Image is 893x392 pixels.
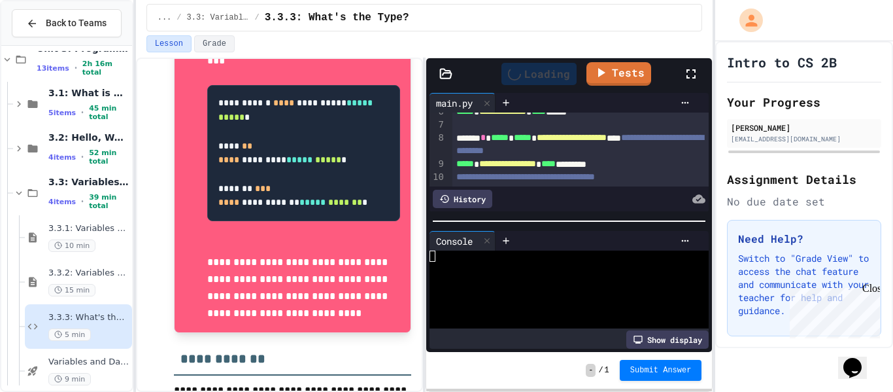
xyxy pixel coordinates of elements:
[430,171,446,184] div: 10
[75,63,77,73] span: •
[48,87,129,99] span: 3.1: What is Code?
[430,93,496,113] div: main.py
[620,360,702,381] button: Submit Answer
[48,357,129,368] span: Variables and Data types - quiz
[48,312,129,323] span: 3.3.3: What's the Type?
[738,231,870,247] h3: Need Help?
[48,153,76,162] span: 4 items
[501,63,577,85] div: Loading
[46,16,107,30] span: Back to Teams
[89,149,129,166] span: 52 min total
[48,373,91,385] span: 9 min
[265,10,409,26] span: 3.3.3: What's the Type?
[430,105,446,118] div: 6
[605,365,609,376] span: 1
[48,268,129,279] span: 3.3.2: Variables and Data Types - Review
[37,64,69,73] span: 13 items
[81,107,84,118] span: •
[5,5,90,83] div: Chat with us now!Close
[177,12,181,23] span: /
[194,35,235,52] button: Grade
[727,53,837,71] h1: Intro to CS 2B
[187,12,250,23] span: 3.3: Variables and Data Types
[430,132,446,158] div: 8
[48,329,91,341] span: 5 min
[48,223,129,234] span: 3.3.1: Variables and Data Types
[48,240,95,252] span: 10 min
[430,118,446,132] div: 7
[82,60,129,77] span: 2h 16m total
[731,122,877,134] div: [PERSON_NAME]
[255,12,260,23] span: /
[598,365,603,376] span: /
[430,96,479,110] div: main.py
[430,231,496,251] div: Console
[630,365,692,376] span: Submit Answer
[48,284,95,296] span: 15 min
[48,132,129,143] span: 3.2: Hello, World!
[48,198,76,206] span: 4 items
[81,196,84,207] span: •
[727,194,881,209] div: No due date set
[81,152,84,162] span: •
[158,12,172,23] span: ...
[784,283,880,338] iframe: chat widget
[146,35,192,52] button: Lesson
[430,158,446,171] div: 9
[726,5,766,35] div: My Account
[89,193,129,210] span: 39 min total
[48,176,129,188] span: 3.3: Variables and Data Types
[838,340,880,379] iframe: chat widget
[727,170,881,188] h2: Assignment Details
[731,134,877,144] div: [EMAIL_ADDRESS][DOMAIN_NAME]
[48,109,76,117] span: 5 items
[626,330,709,349] div: Show display
[89,104,129,121] span: 45 min total
[12,9,122,37] button: Back to Teams
[586,62,651,86] a: Tests
[433,190,492,208] div: History
[727,93,881,111] h2: Your Progress
[430,234,479,248] div: Console
[586,364,596,377] span: -
[738,252,870,317] p: Switch to "Grade View" to access the chat feature and communicate with your teacher for help and ...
